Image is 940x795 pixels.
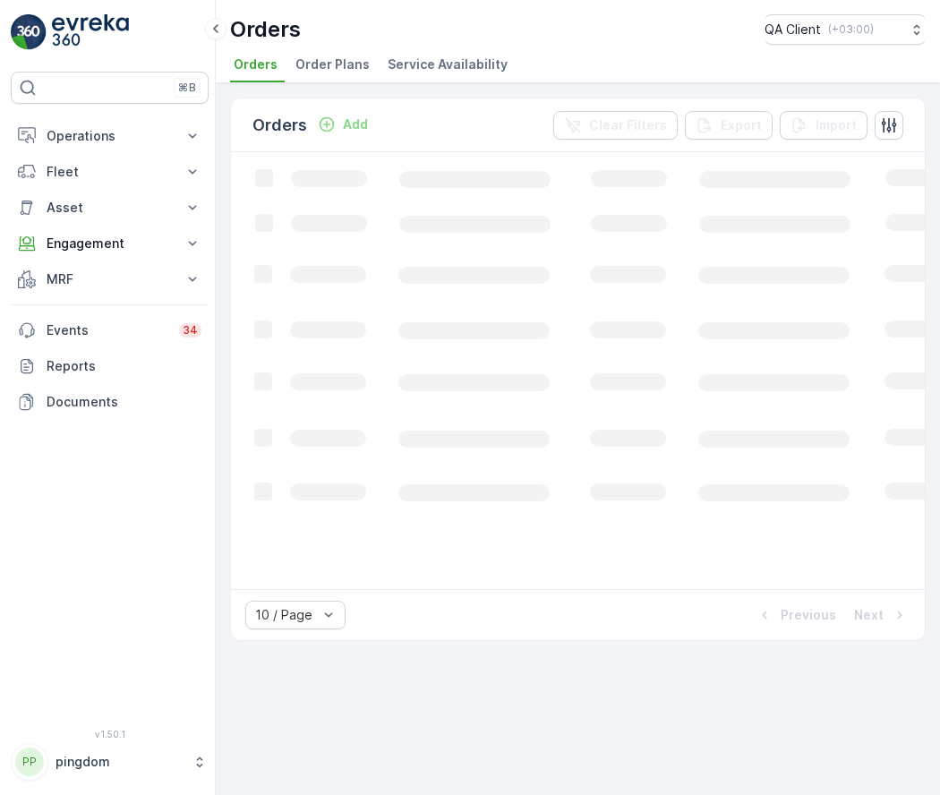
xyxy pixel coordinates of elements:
[47,127,173,145] p: Operations
[11,226,209,261] button: Engagement
[47,235,173,252] p: Engagement
[721,116,762,134] p: Export
[765,21,821,38] p: QA Client
[47,199,173,217] p: Asset
[780,111,867,140] button: Import
[11,729,209,739] span: v 1.50.1
[47,357,201,375] p: Reports
[11,384,209,420] a: Documents
[183,323,198,338] p: 34
[252,113,307,138] p: Orders
[178,81,196,95] p: ⌘B
[765,14,926,45] button: QA Client(+03:00)
[343,115,368,133] p: Add
[47,270,173,288] p: MRF
[11,190,209,226] button: Asset
[852,604,910,626] button: Next
[828,22,874,37] p: ( +03:00 )
[11,118,209,154] button: Operations
[11,348,209,384] a: Reports
[816,116,857,134] p: Import
[47,321,168,339] p: Events
[781,606,836,624] p: Previous
[15,748,44,776] div: PP
[553,111,678,140] button: Clear Filters
[11,154,209,190] button: Fleet
[47,393,201,411] p: Documents
[56,753,184,771] p: pingdom
[295,56,370,73] span: Order Plans
[11,743,209,781] button: PPpingdom
[234,56,278,73] span: Orders
[11,261,209,297] button: MRF
[388,56,508,73] span: Service Availability
[47,163,173,181] p: Fleet
[754,604,838,626] button: Previous
[311,114,375,135] button: Add
[11,14,47,50] img: logo
[11,312,209,348] a: Events34
[854,606,884,624] p: Next
[589,116,667,134] p: Clear Filters
[685,111,773,140] button: Export
[52,14,129,50] img: logo_light-DOdMpM7g.png
[230,15,301,44] p: Orders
